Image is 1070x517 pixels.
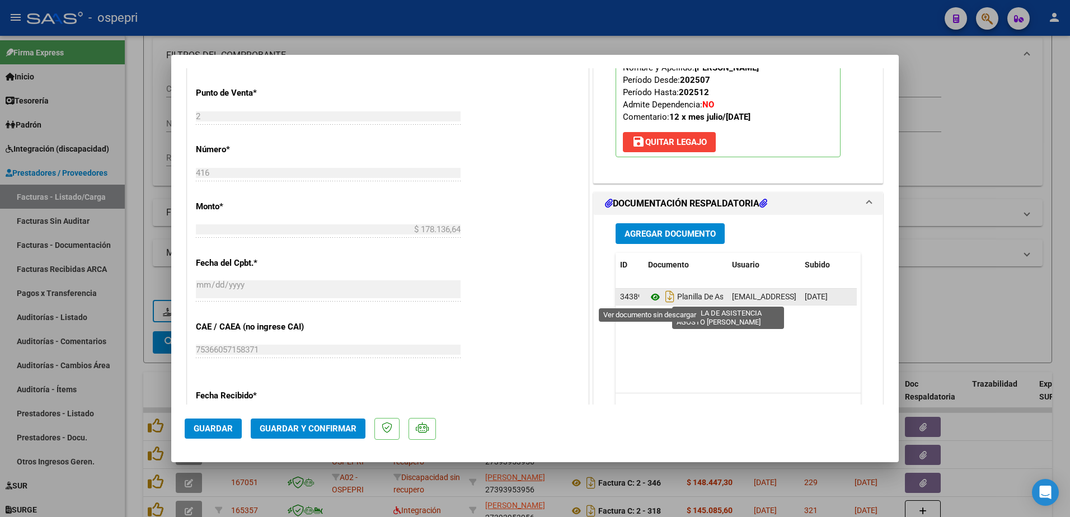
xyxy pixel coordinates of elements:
div: DOCUMENTACIÓN RESPALDATORIA [594,215,883,447]
span: Usuario [732,260,759,269]
strong: 12 x mes julio/[DATE] [669,112,750,122]
span: [EMAIL_ADDRESS][DOMAIN_NAME] - [PERSON_NAME] [732,292,922,301]
datatable-header-cell: Documento [644,253,728,277]
h1: DOCUMENTACIÓN RESPALDATORIA [605,197,767,210]
i: Descargar documento [663,288,677,305]
button: Guardar y Confirmar [251,419,365,439]
p: CAE / CAEA (no ingrese CAI) [196,321,311,333]
span: Agregar Documento [625,229,716,239]
span: ID [620,260,627,269]
strong: NO [702,100,714,110]
datatable-header-cell: Usuario [728,253,800,277]
button: Quitar Legajo [623,132,716,152]
span: CUIL: Nombre y Apellido: Período Desde: Período Hasta: Admite Dependencia: [623,50,759,122]
p: Fecha del Cpbt. [196,257,311,270]
button: Guardar [185,419,242,439]
div: 1 total [616,393,861,421]
div: Open Intercom Messenger [1032,479,1059,506]
p: Legajo preaprobado para Período de Prestación: [616,8,841,157]
strong: 202507 [680,75,710,85]
datatable-header-cell: ID [616,253,644,277]
span: Documento [648,260,689,269]
span: Subido [805,260,830,269]
span: [DATE] [805,292,828,301]
button: Agregar Documento [616,223,725,244]
p: Punto de Venta [196,87,311,100]
span: Guardar y Confirmar [260,424,356,434]
strong: [PERSON_NAME] [694,63,759,73]
p: Fecha Recibido [196,389,311,402]
datatable-header-cell: Acción [856,253,912,277]
mat-icon: save [632,135,645,148]
span: Guardar [194,424,233,434]
strong: 202512 [679,87,709,97]
p: Monto [196,200,311,213]
span: Quitar Legajo [632,137,707,147]
span: Planilla De Asistencia [PERSON_NAME] [648,293,812,302]
p: Número [196,143,311,156]
datatable-header-cell: Subido [800,253,856,277]
span: 34389 [620,292,642,301]
mat-expansion-panel-header: DOCUMENTACIÓN RESPALDATORIA [594,192,883,215]
span: Comentario: [623,112,750,122]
